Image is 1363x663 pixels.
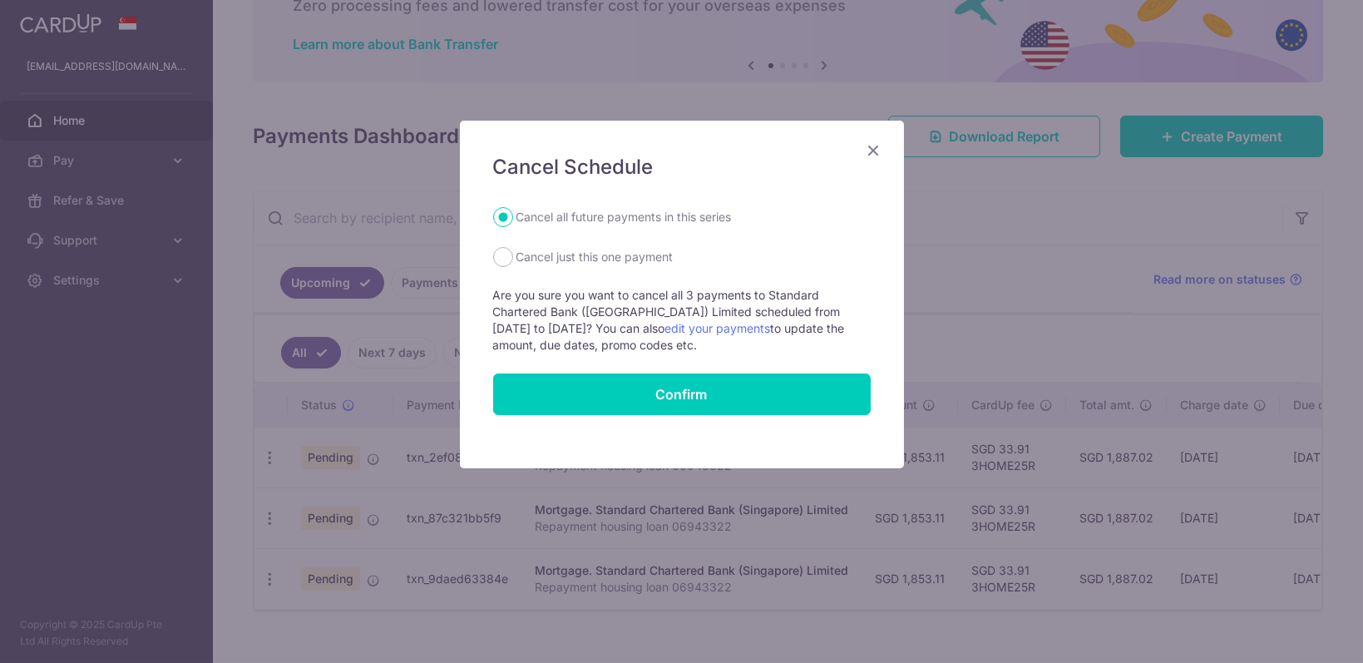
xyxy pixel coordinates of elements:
[493,374,871,415] button: Confirm
[493,154,871,181] h5: Cancel Schedule
[516,207,732,227] label: Cancel all future payments in this series
[665,321,771,335] a: edit your payments
[516,247,674,267] label: Cancel just this one payment
[864,141,884,161] button: Close
[493,287,871,354] p: Are you sure you want to cancel all 3 payments to Standard Chartered Bank ([GEOGRAPHIC_DATA]) Lim...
